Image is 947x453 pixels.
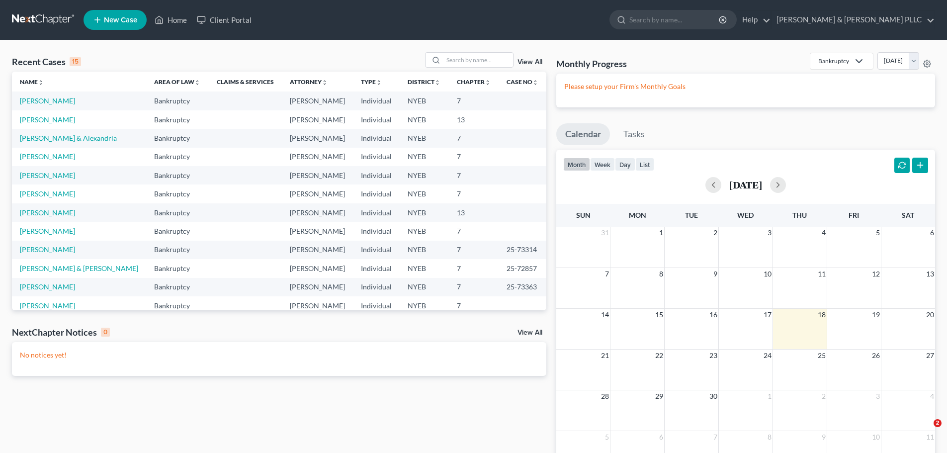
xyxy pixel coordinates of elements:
[20,96,75,105] a: [PERSON_NAME]
[194,80,200,86] i: unfold_more
[767,431,773,443] span: 8
[712,431,718,443] span: 7
[20,301,75,310] a: [PERSON_NAME]
[654,309,664,321] span: 15
[708,350,718,362] span: 23
[763,350,773,362] span: 24
[600,309,610,321] span: 14
[712,227,718,239] span: 2
[353,241,400,259] td: Individual
[449,110,499,129] td: 13
[322,80,328,86] i: unfold_more
[290,78,328,86] a: Attorneyunfold_more
[282,222,353,240] td: [PERSON_NAME]
[817,309,827,321] span: 18
[146,278,208,296] td: Bankruptcy
[817,350,827,362] span: 25
[614,123,654,145] a: Tasks
[146,110,208,129] td: Bankruptcy
[604,268,610,280] span: 7
[507,78,538,86] a: Case Nounfold_more
[353,222,400,240] td: Individual
[654,390,664,402] span: 29
[485,80,491,86] i: unfold_more
[400,110,448,129] td: NYEB
[38,80,44,86] i: unfold_more
[146,184,208,203] td: Bankruptcy
[353,148,400,166] td: Individual
[875,390,881,402] span: 3
[20,350,538,360] p: No notices yet!
[604,431,610,443] span: 5
[282,184,353,203] td: [PERSON_NAME]
[146,203,208,222] td: Bankruptcy
[70,57,81,66] div: 15
[600,350,610,362] span: 21
[12,56,81,68] div: Recent Cases
[400,296,448,315] td: NYEB
[449,241,499,259] td: 7
[576,211,591,219] span: Sun
[875,227,881,239] span: 5
[146,91,208,110] td: Bankruptcy
[849,211,859,219] span: Fri
[154,78,200,86] a: Area of Lawunfold_more
[282,241,353,259] td: [PERSON_NAME]
[517,59,542,66] a: View All
[556,123,610,145] a: Calendar
[282,166,353,184] td: [PERSON_NAME]
[563,158,590,171] button: month
[353,91,400,110] td: Individual
[457,78,491,86] a: Chapterunfold_more
[708,309,718,321] span: 16
[353,259,400,277] td: Individual
[443,53,513,67] input: Search by name...
[282,110,353,129] td: [PERSON_NAME]
[146,129,208,147] td: Bankruptcy
[658,431,664,443] span: 6
[737,11,771,29] a: Help
[564,82,927,91] p: Please setup your Firm's Monthly Goals
[20,245,75,254] a: [PERSON_NAME]
[104,16,137,24] span: New Case
[925,350,935,362] span: 27
[615,158,635,171] button: day
[20,282,75,291] a: [PERSON_NAME]
[763,309,773,321] span: 17
[20,227,75,235] a: [PERSON_NAME]
[934,419,942,427] span: 2
[449,184,499,203] td: 7
[449,278,499,296] td: 7
[400,259,448,277] td: NYEB
[654,350,664,362] span: 22
[821,227,827,239] span: 4
[282,278,353,296] td: [PERSON_NAME]
[708,390,718,402] span: 30
[353,184,400,203] td: Individual
[449,259,499,277] td: 7
[400,129,448,147] td: NYEB
[353,296,400,315] td: Individual
[821,431,827,443] span: 9
[925,309,935,321] span: 20
[20,189,75,198] a: [PERSON_NAME]
[871,431,881,443] span: 10
[871,350,881,362] span: 26
[282,148,353,166] td: [PERSON_NAME]
[449,129,499,147] td: 7
[400,222,448,240] td: NYEB
[818,57,849,65] div: Bankruptcy
[400,148,448,166] td: NYEB
[209,72,282,91] th: Claims & Services
[146,241,208,259] td: Bankruptcy
[12,326,110,338] div: NextChapter Notices
[353,278,400,296] td: Individual
[871,268,881,280] span: 12
[282,91,353,110] td: [PERSON_NAME]
[449,296,499,315] td: 7
[629,10,720,29] input: Search by name...
[282,296,353,315] td: [PERSON_NAME]
[767,390,773,402] span: 1
[20,171,75,180] a: [PERSON_NAME]
[871,309,881,321] span: 19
